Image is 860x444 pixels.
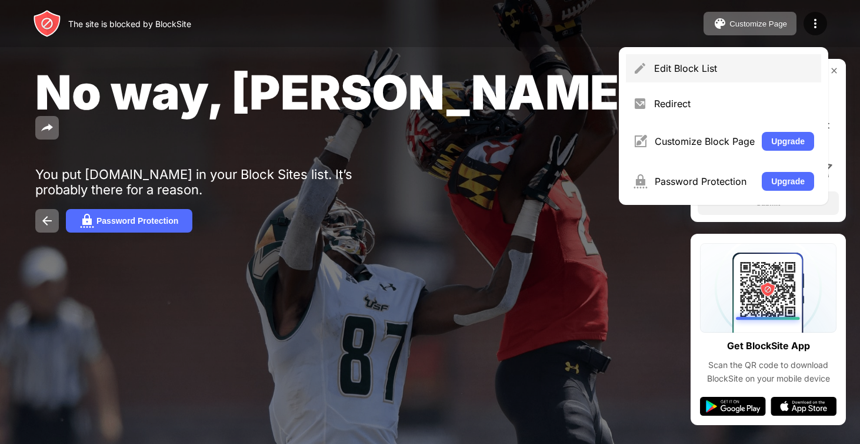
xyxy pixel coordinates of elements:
img: share.svg [40,121,54,135]
img: header-logo.svg [33,9,61,38]
button: Upgrade [762,172,814,191]
div: Password Protection [96,216,178,226]
img: menu-redirect.svg [633,97,647,111]
img: pallet.svg [713,16,727,31]
img: back.svg [40,214,54,228]
img: menu-customize.svg [633,134,648,148]
div: Scan the QR code to download BlockSite on your mobile device [700,359,836,385]
img: menu-icon.svg [808,16,822,31]
img: rate-us-close.svg [829,66,839,75]
div: Password Protection [655,175,755,187]
img: menu-password.svg [633,174,648,188]
div: Customize Block Page [655,135,755,147]
div: The site is blocked by BlockSite [68,19,191,29]
button: Password Protection [66,209,192,233]
div: Get BlockSite App [727,337,810,354]
div: Customize Page [729,19,787,28]
button: Upgrade [762,132,814,151]
button: Customize Page [704,12,796,35]
div: You put [DOMAIN_NAME] in your Block Sites list. It’s probably there for a reason. [35,167,399,197]
div: Edit Block List [654,62,814,74]
span: No way, [PERSON_NAME]. [35,64,655,121]
img: google-play.svg [700,397,766,416]
img: menu-pencil.svg [633,61,647,75]
img: app-store.svg [771,397,836,416]
div: Redirect [654,98,814,110]
img: password.svg [80,214,94,228]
